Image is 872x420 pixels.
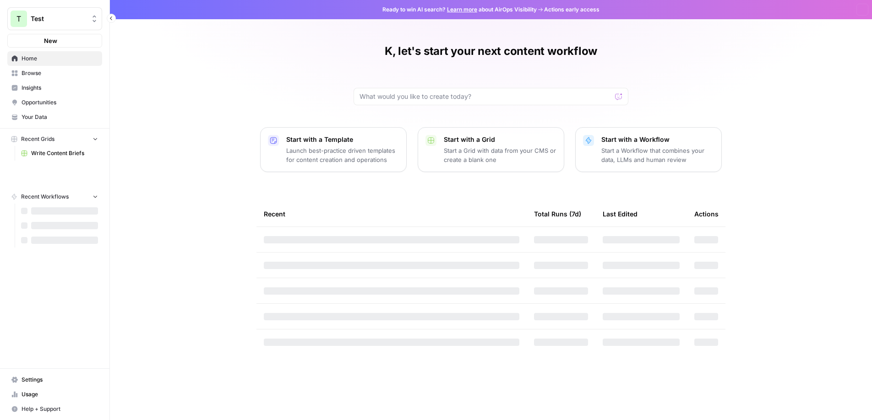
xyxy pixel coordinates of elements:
button: Start with a TemplateLaunch best-practice driven templates for content creation and operations [260,127,407,172]
span: Ready to win AI search? about AirOps Visibility [382,5,537,14]
h1: K, let's start your next content workflow [385,44,597,59]
span: Insights [22,84,98,92]
button: New [7,34,102,48]
span: Test [31,14,86,23]
div: Actions [694,201,719,226]
span: New [44,36,57,45]
span: Browse [22,69,98,77]
div: Recent [264,201,519,226]
input: What would you like to create today? [360,92,611,101]
span: Usage [22,390,98,398]
a: Write Content Briefs [17,146,102,161]
button: Recent Grids [7,132,102,146]
div: Last Edited [603,201,638,226]
p: Start with a Workflow [601,135,714,144]
a: Your Data [7,110,102,124]
span: Help + Support [22,405,98,413]
button: Recent Workflows [7,190,102,204]
button: Help + Support [7,402,102,416]
span: T [16,13,21,24]
a: Opportunities [7,95,102,110]
span: Settings [22,376,98,384]
a: Learn more [447,6,477,13]
a: Settings [7,372,102,387]
p: Start with a Template [286,135,399,144]
span: Home [22,54,98,63]
a: Browse [7,66,102,81]
button: Workspace: Test [7,7,102,30]
span: Write Content Briefs [31,149,98,157]
p: Start a Workflow that combines your data, LLMs and human review [601,146,714,164]
div: Total Runs (7d) [534,201,581,226]
p: Start with a Grid [444,135,556,144]
button: Start with a GridStart a Grid with data from your CMS or create a blank one [418,127,564,172]
a: Home [7,51,102,66]
p: Launch best-practice driven templates for content creation and operations [286,146,399,164]
span: Recent Workflows [21,193,69,201]
span: Opportunities [22,98,98,107]
p: Start a Grid with data from your CMS or create a blank one [444,146,556,164]
span: Your Data [22,113,98,121]
button: Start with a WorkflowStart a Workflow that combines your data, LLMs and human review [575,127,722,172]
a: Insights [7,81,102,95]
span: Recent Grids [21,135,54,143]
a: Usage [7,387,102,402]
span: Actions early access [544,5,599,14]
